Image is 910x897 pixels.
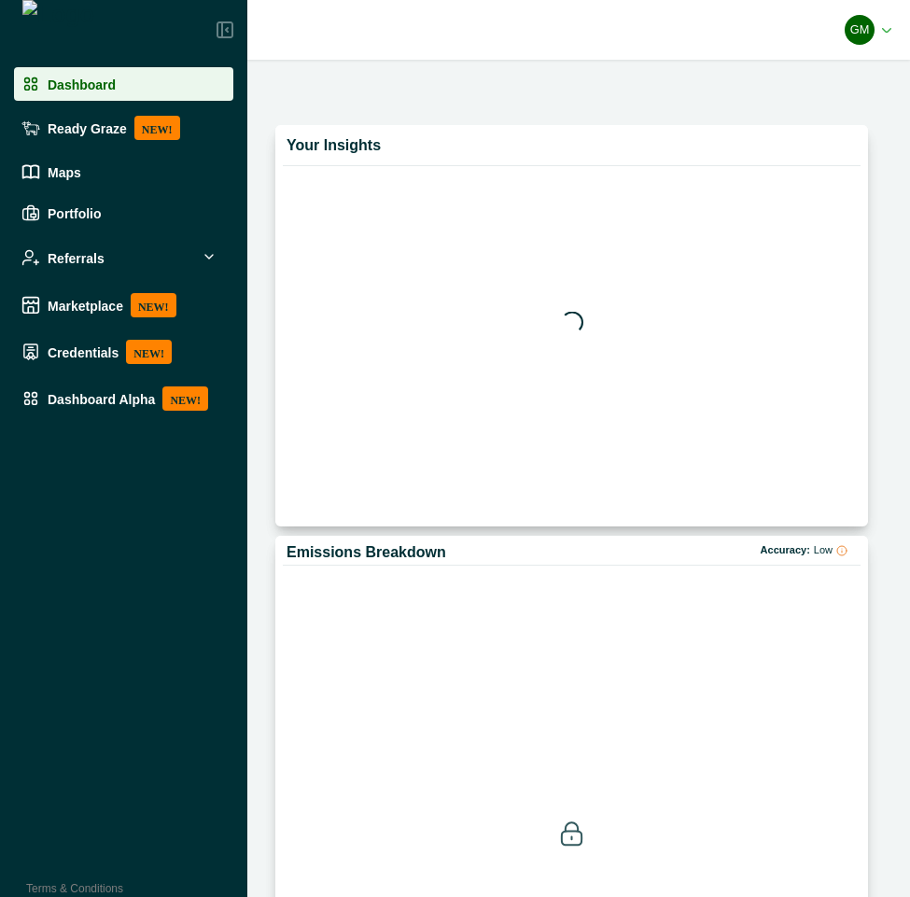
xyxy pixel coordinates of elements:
[162,386,208,411] p: NEW!
[14,155,233,189] a: Maps
[48,344,119,359] p: Credentials
[14,67,233,101] a: Dashboard
[287,543,446,561] p: Emissions Breakdown
[26,882,123,895] a: Terms & Conditions
[14,332,233,371] a: CredentialsNEW!
[14,286,233,325] a: MarketplaceNEW!
[134,116,180,140] p: NEW!
[126,340,172,364] p: NEW!
[48,205,102,220] p: Portfolio
[845,7,891,52] button: Gayathri Menakath
[131,293,176,317] p: NEW!
[48,120,127,135] p: Ready Graze
[14,196,233,230] a: Portfolio
[48,298,123,313] p: Marketplace
[48,250,105,265] p: Referrals
[14,108,233,147] a: Ready GrazeNEW!
[48,391,155,406] p: Dashboard Alpha
[761,545,847,556] p: Accuracy:
[287,136,381,154] p: Your Insights
[48,164,81,179] p: Maps
[48,77,116,91] p: Dashboard
[14,379,233,418] a: Dashboard AlphaNEW!
[814,545,833,556] span: Low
